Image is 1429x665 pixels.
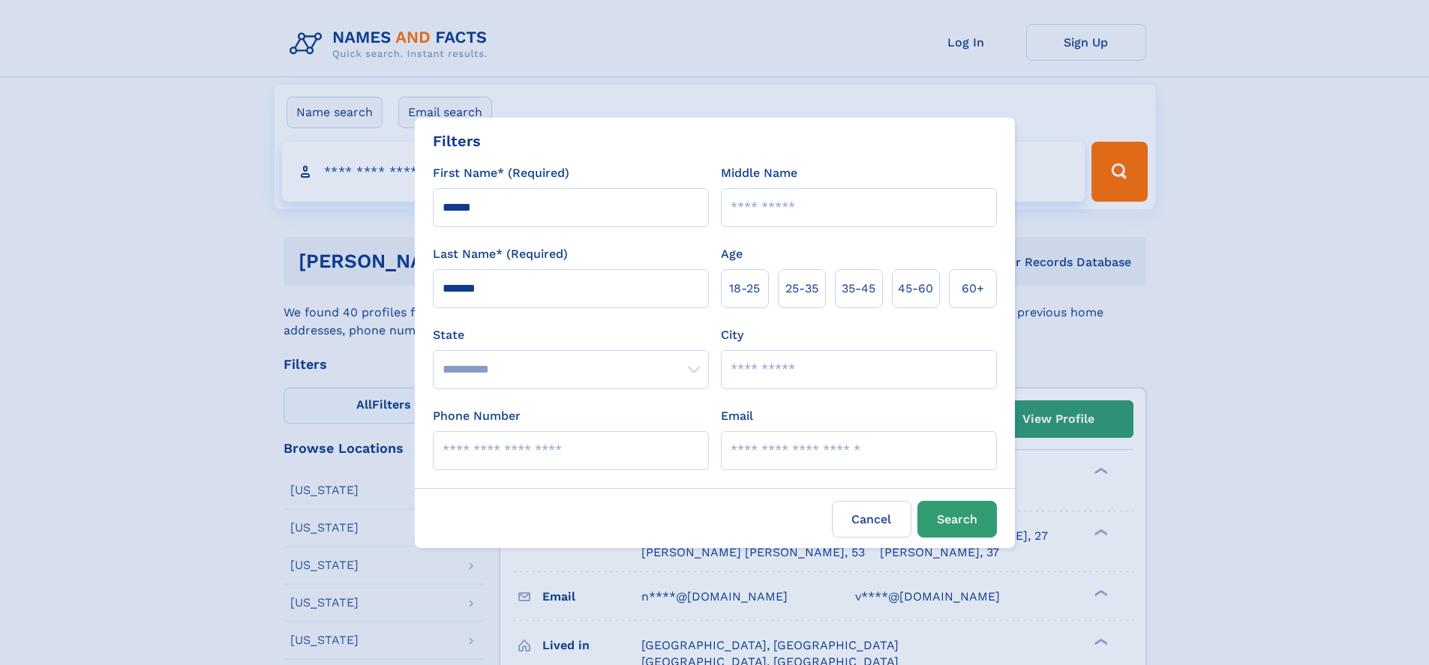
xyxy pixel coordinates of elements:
label: Age [721,245,743,263]
span: 35‑45 [842,280,875,298]
span: 60+ [962,280,984,298]
span: 45‑60 [898,280,933,298]
label: First Name* (Required) [433,164,569,182]
label: Middle Name [721,164,797,182]
label: Last Name* (Required) [433,245,568,263]
span: 25‑35 [785,280,818,298]
label: Phone Number [433,407,521,425]
button: Search [917,501,997,538]
label: Cancel [832,501,911,538]
label: Email [721,407,753,425]
div: Filters [433,130,481,152]
span: 18‑25 [729,280,760,298]
label: City [721,326,743,344]
label: State [433,326,709,344]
